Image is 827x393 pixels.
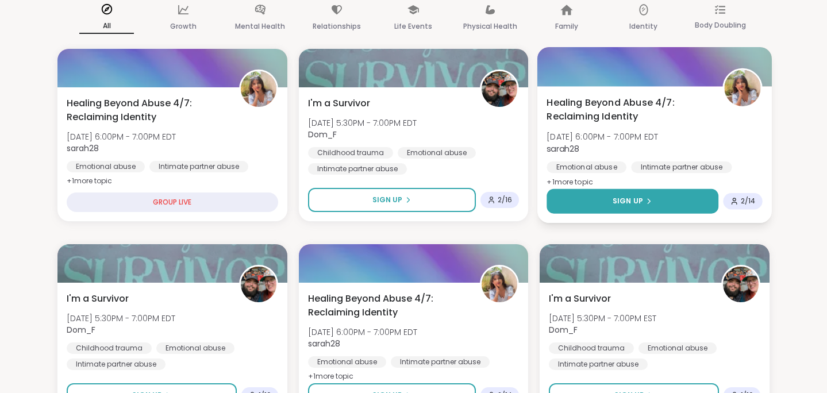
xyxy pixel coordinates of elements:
b: Dom_F [308,129,337,140]
span: [DATE] 5:30PM - 7:00PM EDT [67,313,175,324]
p: Body Doubling [695,18,746,32]
div: Intimate partner abuse [391,356,490,368]
p: Physical Health [463,20,517,33]
div: Emotional abuse [547,161,627,173]
img: sarah28 [482,267,517,302]
span: 2 / 14 [741,196,756,206]
div: Childhood trauma [308,147,393,159]
b: Dom_F [67,324,95,336]
b: sarah28 [308,338,340,349]
div: Intimate partner abuse [549,359,648,370]
p: All [79,19,134,34]
div: Intimate partner abuse [308,163,407,175]
p: Growth [170,20,197,33]
b: sarah28 [67,142,99,154]
div: Intimate partner abuse [149,161,248,172]
span: [DATE] 5:30PM - 7:00PM EST [549,313,656,324]
img: Dom_F [482,71,517,107]
div: Emotional abuse [67,161,145,172]
span: [DATE] 6:00PM - 7:00PM EDT [308,326,417,338]
span: Healing Beyond Abuse 4/7: Reclaiming Identity [547,96,710,124]
span: 2 / 16 [498,195,512,205]
span: Healing Beyond Abuse 4/7: Reclaiming Identity [67,97,226,124]
div: Childhood trauma [549,342,634,354]
div: Intimate partner abuse [67,359,166,370]
p: Mental Health [235,20,285,33]
p: Relationships [313,20,361,33]
div: Emotional abuse [308,356,386,368]
div: Emotional abuse [398,147,476,159]
span: Healing Beyond Abuse 4/7: Reclaiming Identity [308,292,468,319]
div: Emotional abuse [638,342,717,354]
p: Identity [629,20,657,33]
b: Dom_F [549,324,578,336]
button: Sign Up [547,189,719,214]
span: Sign Up [372,195,402,205]
div: Childhood trauma [67,342,152,354]
span: I'm a Survivor [67,292,129,306]
span: I'm a Survivor [308,97,370,110]
img: sarah28 [724,70,760,106]
button: Sign Up [308,188,476,212]
p: Life Events [394,20,432,33]
img: Dom_F [723,267,759,302]
div: GROUP LIVE [67,192,278,212]
img: sarah28 [241,71,276,107]
b: sarah28 [547,142,580,154]
span: [DATE] 6:00PM - 7:00PM EDT [547,131,659,142]
span: [DATE] 5:30PM - 7:00PM EDT [308,117,417,129]
p: Family [555,20,578,33]
span: Sign Up [613,196,643,206]
span: I'm a Survivor [549,292,611,306]
span: [DATE] 6:00PM - 7:00PM EDT [67,131,176,142]
img: Dom_F [241,267,276,302]
div: Emotional abuse [156,342,234,354]
div: Intimate partner abuse [632,161,732,173]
